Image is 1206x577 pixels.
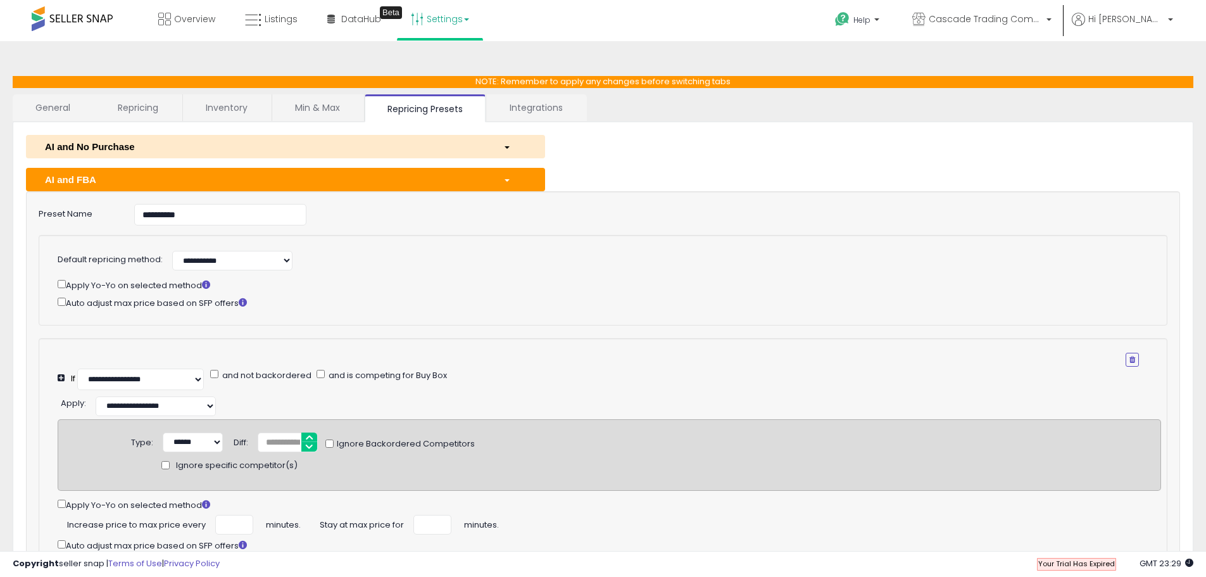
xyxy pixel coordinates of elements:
i: Get Help [834,11,850,27]
div: Type: [131,433,153,449]
span: DataHub [341,13,381,25]
a: Privacy Policy [164,557,220,569]
button: AI and FBA [26,168,545,191]
div: Auto adjust max price based on SFP offers [58,295,1139,310]
span: Increase price to max price every [67,515,206,531]
div: : [61,393,86,410]
span: Your Trial Has Expired [1038,559,1115,569]
div: Apply Yo-Yo on selected method [58,497,1161,512]
label: Preset Name [29,204,125,220]
span: 2025-08-15 23:29 GMT [1140,557,1193,569]
a: Terms of Use [108,557,162,569]
div: Apply Yo-Yo on selected method [58,277,1139,292]
span: Apply [61,397,84,409]
span: Stay at max price for [320,515,404,531]
div: Auto adjust max price based on SFP offers [58,538,1161,552]
span: minutes. [464,515,499,531]
span: Overview [174,13,215,25]
strong: Copyright [13,557,59,569]
p: NOTE: Remember to apply any changes before switching tabs [13,76,1193,88]
a: Hi [PERSON_NAME] [1072,13,1173,41]
a: Repricing [95,94,181,121]
span: and is competing for Buy Box [327,369,447,381]
span: minutes. [266,515,301,531]
a: Inventory [183,94,270,121]
span: Cascade Trading Company [929,13,1043,25]
i: Remove Condition [1129,356,1135,364]
label: Default repricing method: [58,254,163,266]
span: Ignore Backordered Competitors [334,438,475,450]
a: Repricing Presets [365,94,486,122]
button: AI and No Purchase [26,135,545,158]
div: Diff: [234,433,248,449]
div: AI and No Purchase [35,140,494,153]
span: Help [853,15,870,25]
div: Tooltip anchor [380,6,402,19]
div: AI and FBA [35,173,494,186]
span: and not backordered [220,369,311,381]
a: Integrations [487,94,586,121]
a: Help [825,2,892,41]
div: seller snap | | [13,558,220,570]
span: Hi [PERSON_NAME] [1088,13,1164,25]
a: General [13,94,94,121]
span: Ignore specific competitor(s) [176,460,298,472]
span: Listings [265,13,298,25]
a: Min & Max [272,94,363,121]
